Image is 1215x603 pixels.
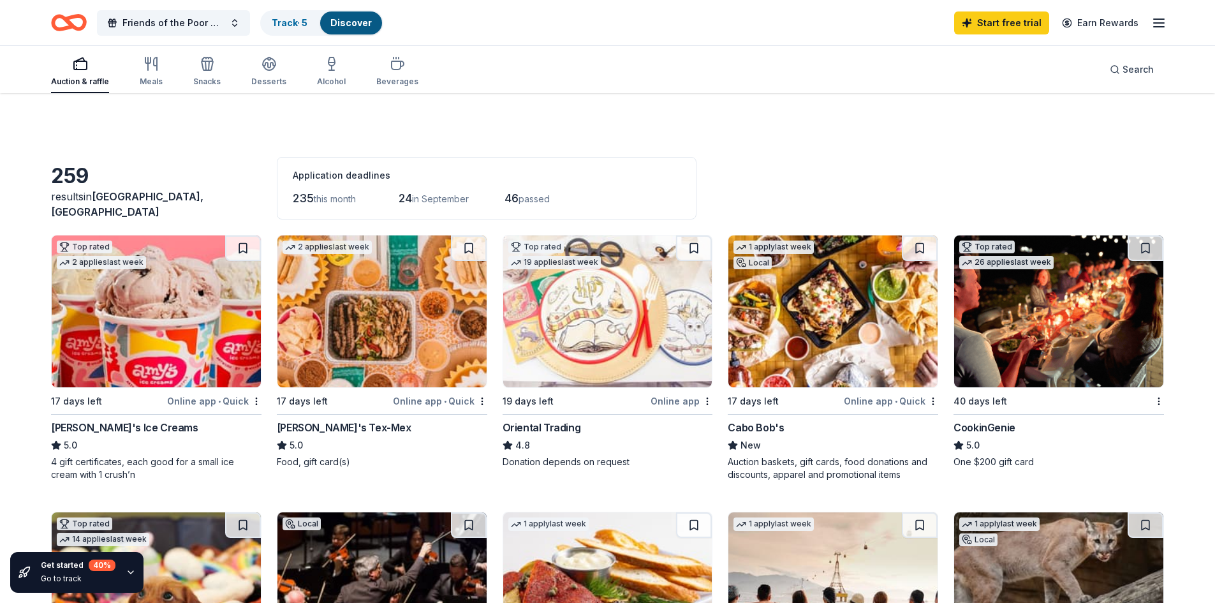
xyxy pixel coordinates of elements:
[283,241,372,254] div: 2 applies last week
[954,235,1163,387] img: Image for CookinGenie
[277,235,487,387] img: Image for Chuy's Tex-Mex
[272,17,307,28] a: Track· 5
[51,190,203,218] span: [GEOGRAPHIC_DATA], [GEOGRAPHIC_DATA]
[193,77,221,87] div: Snacks
[167,393,261,409] div: Online app Quick
[41,560,115,571] div: Get started
[1100,57,1164,82] button: Search
[251,51,286,93] button: Desserts
[503,420,581,435] div: Oriental Trading
[314,193,356,204] span: this month
[733,257,772,269] div: Local
[122,15,225,31] span: Friends of the Poor Walk
[51,189,261,220] div: results
[317,77,346,87] div: Alcohol
[277,456,487,468] div: Food, gift card(s)
[293,191,314,205] span: 235
[895,396,897,406] span: •
[277,235,487,468] a: Image for Chuy's Tex-Mex2 applieslast week17 days leftOnline app•Quick[PERSON_NAME]'s Tex-Mex5.0F...
[444,396,446,406] span: •
[97,10,250,36] button: Friends of the Poor Walk
[503,235,712,387] img: Image for Oriental Trading
[140,77,163,87] div: Meals
[193,51,221,93] button: Snacks
[954,456,1164,468] div: One $200 gift card
[959,517,1040,531] div: 1 apply last week
[51,394,102,409] div: 17 days left
[317,51,346,93] button: Alcohol
[51,235,261,481] a: Image for Amy's Ice CreamsTop rated2 applieslast week17 days leftOnline app•Quick[PERSON_NAME]'s ...
[504,191,519,205] span: 46
[330,17,372,28] a: Discover
[728,456,938,481] div: Auction baskets, gift cards, food donations and discounts, apparel and promotional items
[728,235,938,481] a: Image for Cabo Bob's1 applylast weekLocal17 days leftOnline app•QuickCabo Bob'sNewAuction baskets...
[508,241,564,253] div: Top rated
[954,420,1015,435] div: CookinGenie
[51,163,261,189] div: 259
[51,190,203,218] span: in
[51,456,261,481] div: 4 gift certificates, each good for a small ice cream with 1 crush’n
[728,420,784,435] div: Cabo Bob's
[393,393,487,409] div: Online app Quick
[52,235,261,387] img: Image for Amy's Ice Creams
[503,456,713,468] div: Donation depends on request
[651,393,712,409] div: Online app
[508,256,601,269] div: 19 applies last week
[64,438,77,453] span: 5.0
[959,256,1054,269] div: 26 applies last week
[503,394,554,409] div: 19 days left
[954,394,1007,409] div: 40 days left
[412,193,469,204] span: in September
[41,574,115,584] div: Go to track
[251,77,286,87] div: Desserts
[218,396,221,406] span: •
[844,393,938,409] div: Online app Quick
[293,168,681,183] div: Application deadlines
[51,420,198,435] div: [PERSON_NAME]'s Ice Creams
[1123,62,1154,77] span: Search
[733,241,814,254] div: 1 apply last week
[277,420,411,435] div: [PERSON_NAME]'s Tex-Mex
[376,51,418,93] button: Beverages
[51,77,109,87] div: Auction & raffle
[399,191,412,205] span: 24
[57,256,146,269] div: 2 applies last week
[728,394,779,409] div: 17 days left
[503,235,713,468] a: Image for Oriental TradingTop rated19 applieslast week19 days leftOnline appOriental Trading4.8Do...
[57,533,149,546] div: 14 applies last week
[277,394,328,409] div: 17 days left
[966,438,980,453] span: 5.0
[728,235,938,387] img: Image for Cabo Bob's
[954,235,1164,468] a: Image for CookinGenieTop rated26 applieslast week40 days leftCookinGenie5.0One $200 gift card
[515,438,530,453] span: 4.8
[283,517,321,530] div: Local
[954,11,1049,34] a: Start free trial
[508,517,589,531] div: 1 apply last week
[57,517,112,530] div: Top rated
[290,438,303,453] span: 5.0
[740,438,761,453] span: New
[959,241,1015,253] div: Top rated
[89,560,115,571] div: 40 %
[519,193,550,204] span: passed
[51,8,87,38] a: Home
[1054,11,1146,34] a: Earn Rewards
[376,77,418,87] div: Beverages
[51,51,109,93] button: Auction & raffle
[260,10,383,36] button: Track· 5Discover
[733,517,814,531] div: 1 apply last week
[57,241,112,253] div: Top rated
[959,533,998,546] div: Local
[140,51,163,93] button: Meals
